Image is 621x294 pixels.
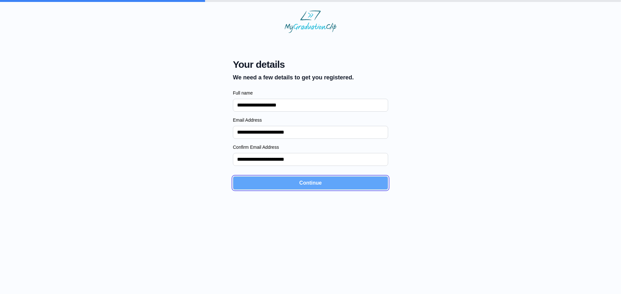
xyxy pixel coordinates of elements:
img: MyGraduationClip [285,10,336,33]
label: Confirm Email Address [233,144,388,150]
label: Email Address [233,117,388,123]
span: Your details [233,59,354,70]
p: We need a few details to get you registered. [233,73,354,82]
label: Full name [233,90,388,96]
button: Continue [233,176,388,190]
